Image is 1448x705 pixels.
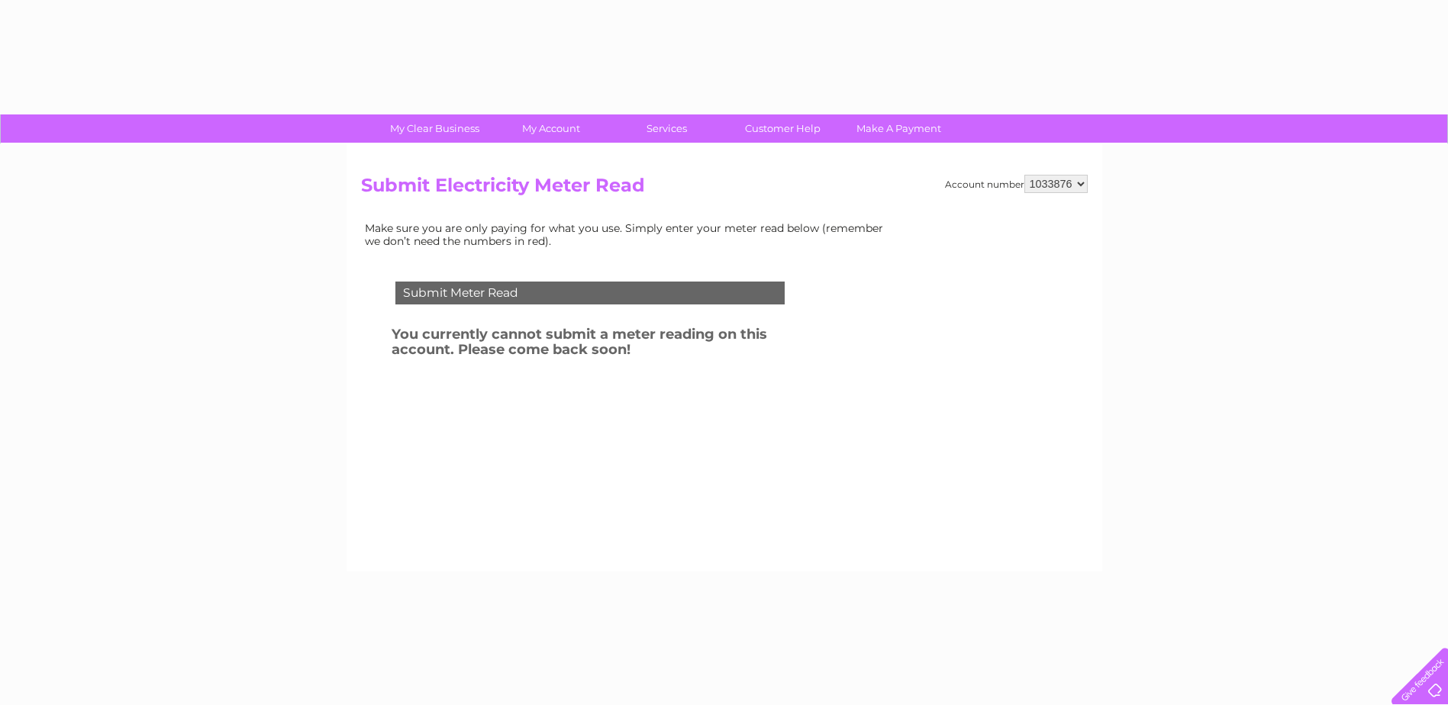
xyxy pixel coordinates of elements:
a: My Clear Business [372,114,498,143]
td: Make sure you are only paying for what you use. Simply enter your meter read below (remember we d... [361,218,895,250]
div: Account number [945,175,1088,193]
a: Customer Help [720,114,846,143]
h2: Submit Electricity Meter Read [361,175,1088,204]
div: Submit Meter Read [395,282,785,304]
a: My Account [488,114,614,143]
a: Services [604,114,730,143]
h3: You currently cannot submit a meter reading on this account. Please come back soon! [392,324,825,365]
a: Make A Payment [836,114,962,143]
